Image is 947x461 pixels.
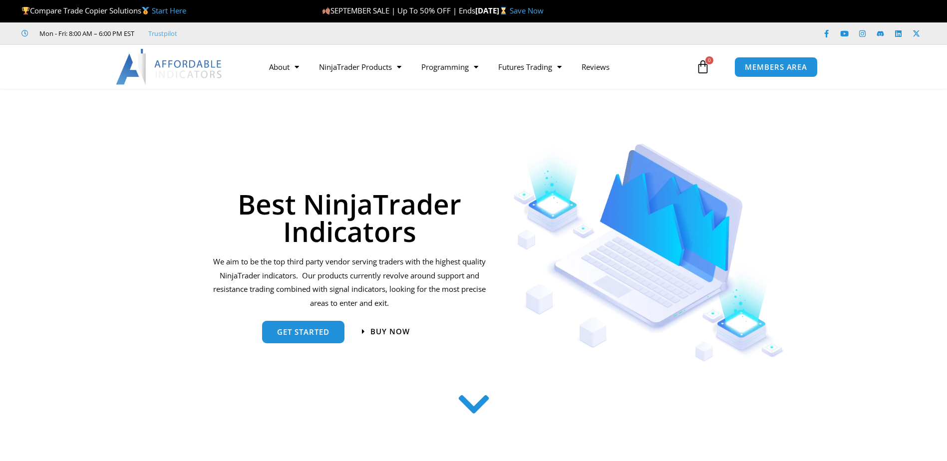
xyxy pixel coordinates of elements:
span: Mon - Fri: 8:00 AM – 6:00 PM EST [37,27,134,39]
a: About [259,55,309,78]
a: Programming [411,55,488,78]
a: Start Here [152,5,186,15]
img: 🏆 [22,7,29,14]
nav: Menu [259,55,693,78]
img: Indicators 1 | Affordable Indicators – NinjaTrader [513,144,784,362]
p: We aim to be the top third party vendor serving traders with the highest quality NinjaTrader indi... [212,255,488,310]
a: Trustpilot [148,27,177,39]
img: ⌛ [500,7,507,14]
a: MEMBERS AREA [734,57,818,77]
strong: [DATE] [475,5,510,15]
a: Futures Trading [488,55,572,78]
a: Save Now [510,5,544,15]
span: SEPTEMBER SALE | Up To 50% OFF | Ends [322,5,475,15]
img: 🍂 [322,7,330,14]
img: 🥇 [142,7,149,14]
a: get started [262,321,344,343]
a: 0 [681,52,725,81]
span: Buy now [370,328,410,335]
span: Compare Trade Copier Solutions [21,5,186,15]
img: LogoAI | Affordable Indicators – NinjaTrader [116,49,223,85]
span: get started [277,328,329,336]
a: NinjaTrader Products [309,55,411,78]
a: Reviews [572,55,620,78]
span: MEMBERS AREA [745,63,807,71]
a: Buy now [362,328,410,335]
h1: Best NinjaTrader Indicators [212,190,488,245]
span: 0 [705,56,713,64]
